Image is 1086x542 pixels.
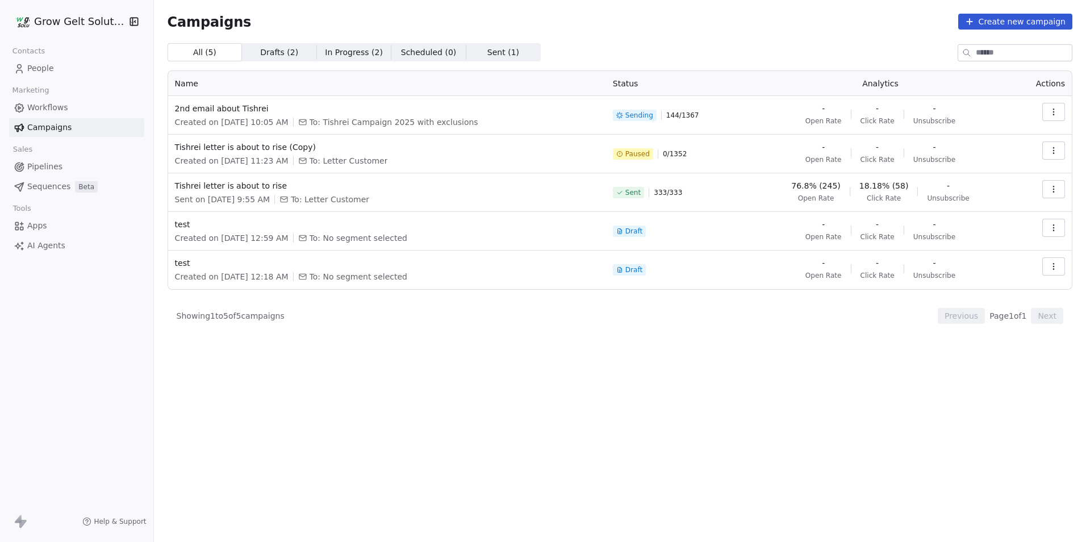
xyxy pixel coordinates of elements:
[14,12,121,31] button: Grow Gelt Solutions
[798,194,834,203] span: Open Rate
[913,155,955,164] span: Unsubscribe
[1013,71,1072,96] th: Actions
[822,141,825,153] span: -
[625,188,641,197] span: Sent
[9,177,144,196] a: SequencesBeta
[861,271,895,280] span: Click Rate
[94,517,146,526] span: Help & Support
[1047,503,1075,531] iframe: Intercom live chat
[805,116,842,126] span: Open Rate
[9,118,144,137] a: Campaigns
[791,180,841,191] span: 76.8% (245)
[805,232,842,241] span: Open Rate
[168,71,606,96] th: Name
[666,111,699,120] span: 144 / 1367
[861,232,895,241] span: Click Rate
[7,82,54,99] span: Marketing
[310,271,407,282] span: To: No segment selected
[7,43,50,60] span: Contacts
[34,14,126,29] span: Grow Gelt Solutions
[401,47,457,59] span: Scheduled ( 0 )
[876,103,879,114] span: -
[748,71,1013,96] th: Analytics
[27,240,65,252] span: AI Agents
[8,200,36,217] span: Tools
[947,180,950,191] span: -
[9,98,144,117] a: Workflows
[938,308,985,324] button: Previous
[175,271,289,282] span: Created on [DATE] 12:18 AM
[913,232,955,241] span: Unsubscribe
[260,47,298,59] span: Drafts ( 2 )
[27,102,68,114] span: Workflows
[625,111,653,120] span: Sending
[175,257,599,269] span: test
[1031,308,1063,324] button: Next
[175,103,599,114] span: 2nd email about Tishrei
[175,116,289,128] span: Created on [DATE] 10:05 AM
[487,47,519,59] span: Sent ( 1 )
[175,194,270,205] span: Sent on [DATE] 9:55 AM
[175,155,289,166] span: Created on [DATE] 11:23 AM
[75,181,98,193] span: Beta
[27,62,54,74] span: People
[310,232,407,244] span: To: No segment selected
[168,14,252,30] span: Campaigns
[654,188,682,197] span: 333 / 333
[822,103,825,114] span: -
[867,194,901,203] span: Click Rate
[9,157,144,176] a: Pipelines
[913,271,955,280] span: Unsubscribe
[861,116,895,126] span: Click Rate
[606,71,748,96] th: Status
[325,47,383,59] span: In Progress ( 2 )
[9,59,144,78] a: People
[16,15,30,28] img: grow%20gelt%20logo%20(2).png
[9,216,144,235] a: Apps
[9,236,144,255] a: AI Agents
[958,14,1072,30] button: Create new campaign
[27,220,47,232] span: Apps
[291,194,369,205] span: To: Letter Customer
[822,257,825,269] span: -
[933,103,935,114] span: -
[625,227,642,236] span: Draft
[82,517,146,526] a: Help & Support
[933,141,935,153] span: -
[177,310,285,322] span: Showing 1 to 5 of 5 campaigns
[27,161,62,173] span: Pipelines
[805,155,842,164] span: Open Rate
[625,149,650,159] span: Paused
[989,310,1026,322] span: Page 1 of 1
[27,181,70,193] span: Sequences
[927,194,969,203] span: Unsubscribe
[859,180,909,191] span: 18.18% (58)
[310,155,388,166] span: To: Letter Customer
[27,122,72,134] span: Campaigns
[933,219,935,230] span: -
[933,257,935,269] span: -
[822,219,825,230] span: -
[913,116,955,126] span: Unsubscribe
[876,219,879,230] span: -
[175,219,599,230] span: test
[861,155,895,164] span: Click Rate
[175,141,599,153] span: Tishrei letter is about to rise (Copy)
[876,257,879,269] span: -
[8,141,37,158] span: Sales
[805,271,842,280] span: Open Rate
[310,116,478,128] span: To: Tishrei Campaign 2025 with exclusions
[175,232,289,244] span: Created on [DATE] 12:59 AM
[175,180,599,191] span: Tishrei letter is about to rise
[663,149,687,159] span: 0 / 1352
[625,265,642,274] span: Draft
[876,141,879,153] span: -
